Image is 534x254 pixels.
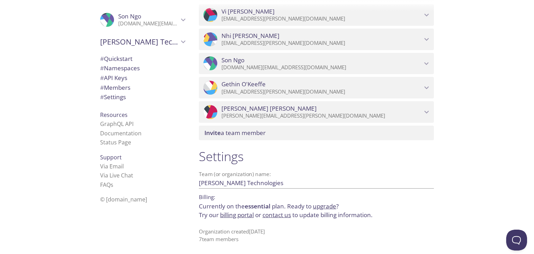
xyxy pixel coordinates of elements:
[95,63,191,73] div: Namespaces
[199,29,434,50] div: Nhi Dinh
[313,202,336,210] a: upgrade
[100,93,126,101] span: Settings
[100,64,140,72] span: Namespaces
[221,32,280,40] span: Nhi [PERSON_NAME]
[100,64,104,72] span: #
[221,64,422,71] p: [DOMAIN_NAME][EMAIL_ADDRESS][DOMAIN_NAME]
[100,138,131,146] a: Status Page
[100,129,141,137] a: Documentation
[95,54,191,64] div: Quickstart
[100,162,124,170] a: Via Email
[199,228,434,243] p: Organization created [DATE] 7 team member s
[220,211,254,219] a: billing portal
[221,56,244,64] span: Son Ngo
[118,20,179,27] p: [DOMAIN_NAME][EMAIL_ADDRESS][DOMAIN_NAME]
[199,77,434,98] div: Gethin O'Keeffe
[204,129,221,137] span: Invite
[100,181,113,189] a: FAQ
[199,53,434,74] div: Son Ngo
[199,149,434,164] h1: Settings
[221,88,422,95] p: [EMAIL_ADDRESS][PERSON_NAME][DOMAIN_NAME]
[199,202,434,220] p: Currently on the plan.
[199,172,271,177] label: Team (or organization) name:
[100,93,104,101] span: #
[199,211,373,219] span: Try our or to update billing information.
[245,202,270,210] span: essential
[199,101,434,123] div: Bernadette Roberts
[221,112,422,119] p: [PERSON_NAME][EMAIL_ADDRESS][PERSON_NAME][DOMAIN_NAME]
[111,181,113,189] span: s
[221,105,317,112] span: [PERSON_NAME] [PERSON_NAME]
[95,83,191,93] div: Members
[100,153,122,161] span: Support
[221,40,422,47] p: [EMAIL_ADDRESS][PERSON_NAME][DOMAIN_NAME]
[199,126,434,140] div: Invite a team member
[506,230,527,251] iframe: Help Scout Beacon - Open
[100,84,130,92] span: Members
[100,120,133,128] a: GraphQL API
[100,55,132,63] span: Quickstart
[95,33,191,51] div: Hansen Technologies
[95,92,191,102] div: Team Settings
[262,211,291,219] a: contact us
[221,80,266,88] span: Gethin O'Keeffe
[221,8,275,15] span: Vi [PERSON_NAME]
[100,55,104,63] span: #
[199,191,434,201] p: Billing:
[199,4,434,26] div: Vi Pham
[204,129,266,137] span: a team member
[221,15,422,22] p: [EMAIL_ADDRESS][PERSON_NAME][DOMAIN_NAME]
[95,8,191,31] div: Son Ngo
[100,74,127,82] span: API Keys
[118,12,141,20] span: Son Ngo
[95,73,191,83] div: API Keys
[100,84,104,92] span: #
[100,111,128,119] span: Resources
[100,172,133,179] a: Via Live Chat
[287,202,339,210] span: Ready to ?
[100,74,104,82] span: #
[100,196,147,203] span: © [DOMAIN_NAME]
[100,37,179,47] span: [PERSON_NAME] Technologies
